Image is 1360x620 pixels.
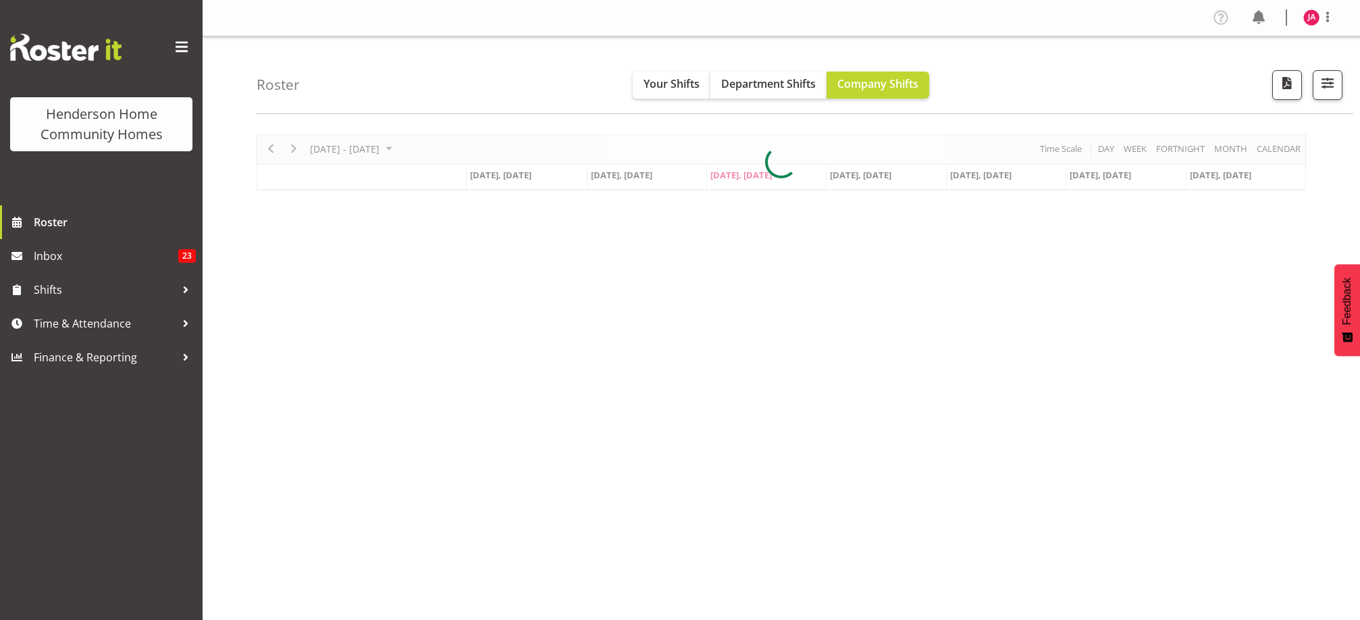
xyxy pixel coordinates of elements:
[1313,70,1342,100] button: Filter Shifts
[1334,264,1360,356] button: Feedback - Show survey
[24,104,179,145] div: Henderson Home Community Homes
[721,76,816,91] span: Department Shifts
[257,77,300,93] h4: Roster
[10,34,122,61] img: Rosterit website logo
[34,246,178,266] span: Inbox
[34,280,176,300] span: Shifts
[34,313,176,334] span: Time & Attendance
[644,76,700,91] span: Your Shifts
[837,76,918,91] span: Company Shifts
[1303,9,1319,26] img: julius-antonio10095.jpg
[34,212,196,232] span: Roster
[34,347,176,367] span: Finance & Reporting
[1272,70,1302,100] button: Download a PDF of the roster according to the set date range.
[827,72,929,99] button: Company Shifts
[710,72,827,99] button: Department Shifts
[1341,278,1353,325] span: Feedback
[633,72,710,99] button: Your Shifts
[178,249,196,263] span: 23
